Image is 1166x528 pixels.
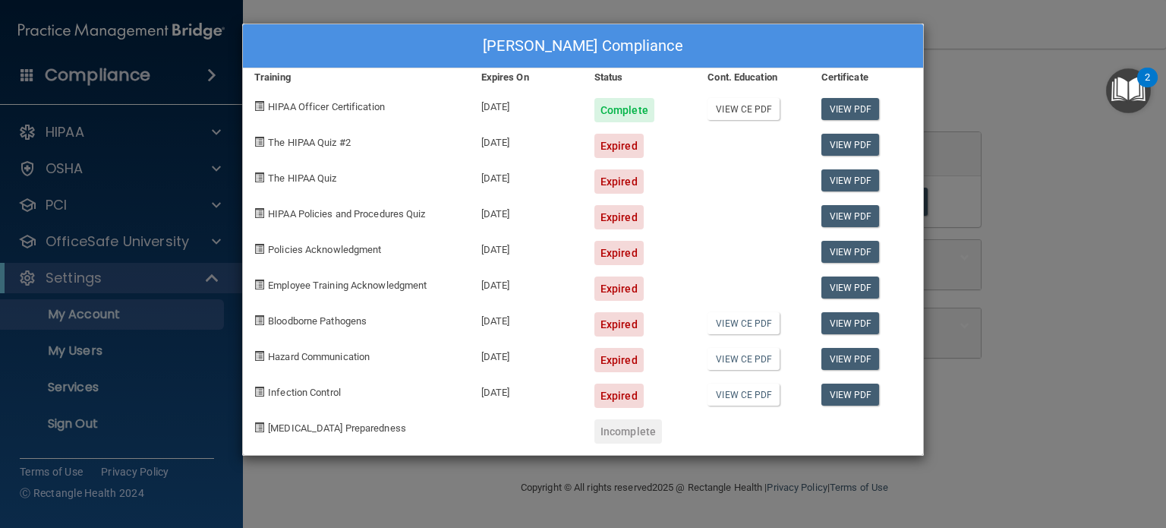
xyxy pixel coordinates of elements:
a: View PDF [821,277,880,299]
div: Expired [594,134,644,158]
a: View PDF [821,169,880,191]
span: Hazard Communication [268,351,370,362]
div: Complete [594,98,654,122]
span: The HIPAA Quiz [268,172,336,184]
div: Incomplete [594,419,662,444]
span: Employee Training Acknowledgment [268,280,427,291]
div: Expired [594,312,644,337]
div: [DATE] [470,372,583,408]
span: Infection Control [268,387,341,398]
a: View CE PDF [707,384,780,406]
a: View PDF [821,312,880,334]
div: [DATE] [470,301,583,337]
span: Bloodborne Pathogens [268,315,367,327]
div: [DATE] [470,229,583,265]
a: View CE PDF [707,98,780,120]
span: [MEDICAL_DATA] Preparedness [268,422,406,434]
a: View PDF [821,384,880,406]
div: 2 [1145,77,1150,97]
div: Expired [594,384,644,408]
button: Open Resource Center, 2 new notifications [1106,68,1151,113]
a: View PDF [821,134,880,156]
div: Status [583,68,696,87]
div: Expired [594,277,644,301]
div: Expired [594,348,644,372]
span: HIPAA Policies and Procedures Quiz [268,208,425,220]
div: Expired [594,169,644,194]
div: [DATE] [470,122,583,158]
a: View CE PDF [707,312,780,334]
a: View PDF [821,205,880,227]
span: HIPAA Officer Certification [268,101,385,112]
a: View PDF [821,348,880,370]
div: [DATE] [470,87,583,122]
a: View CE PDF [707,348,780,370]
div: Certificate [810,68,923,87]
div: [DATE] [470,337,583,372]
a: View PDF [821,98,880,120]
span: Policies Acknowledgment [268,244,381,255]
div: Training [243,68,470,87]
div: [DATE] [470,194,583,229]
div: [DATE] [470,158,583,194]
div: Cont. Education [696,68,809,87]
div: Expired [594,205,644,229]
a: View PDF [821,241,880,263]
div: Expired [594,241,644,265]
span: The HIPAA Quiz #2 [268,137,351,148]
div: Expires On [470,68,583,87]
div: [PERSON_NAME] Compliance [243,24,923,68]
div: [DATE] [470,265,583,301]
iframe: Drift Widget Chat Controller [1090,423,1148,481]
